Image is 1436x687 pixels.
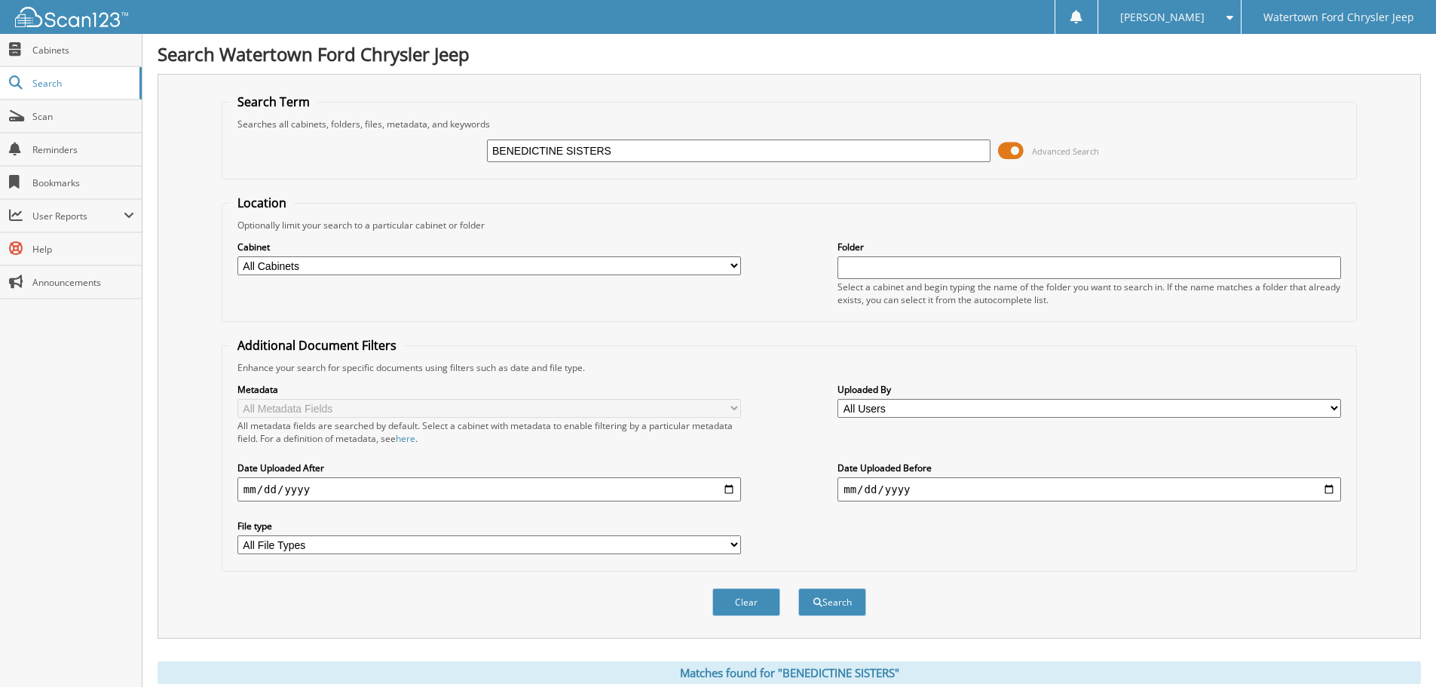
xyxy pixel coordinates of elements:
[837,383,1341,396] label: Uploaded By
[230,219,1349,232] div: Optionally limit your search to a particular cabinet or folder
[712,588,780,616] button: Clear
[837,281,1341,306] div: Select a cabinet and begin typing the name of the folder you want to search in. If the name match...
[158,661,1421,684] div: Matches found for "BENEDICTINE SISTERS"
[32,210,124,222] span: User Reports
[32,176,134,189] span: Bookmarks
[237,419,741,445] div: All metadata fields are searched by default. Select a cabinet with metadata to enable filtering b...
[230,195,294,211] legend: Location
[837,477,1341,501] input: end
[837,241,1341,253] label: Folder
[32,110,134,123] span: Scan
[1032,146,1099,157] span: Advanced Search
[237,520,741,532] label: File type
[32,77,132,90] span: Search
[32,44,134,57] span: Cabinets
[15,7,128,27] img: scan123-logo-white.svg
[158,41,1421,66] h1: Search Watertown Ford Chrysler Jeep
[798,588,866,616] button: Search
[32,243,134,256] span: Help
[32,143,134,156] span: Reminders
[237,462,741,474] label: Date Uploaded After
[230,361,1349,374] div: Enhance your search for specific documents using filters such as date and file type.
[1263,13,1414,22] span: Watertown Ford Chrysler Jeep
[396,432,415,445] a: here
[230,94,317,110] legend: Search Term
[837,462,1341,474] label: Date Uploaded Before
[230,337,404,354] legend: Additional Document Filters
[237,477,741,501] input: start
[230,118,1349,130] div: Searches all cabinets, folders, files, metadata, and keywords
[1120,13,1205,22] span: [PERSON_NAME]
[237,241,741,253] label: Cabinet
[32,276,134,289] span: Announcements
[237,383,741,396] label: Metadata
